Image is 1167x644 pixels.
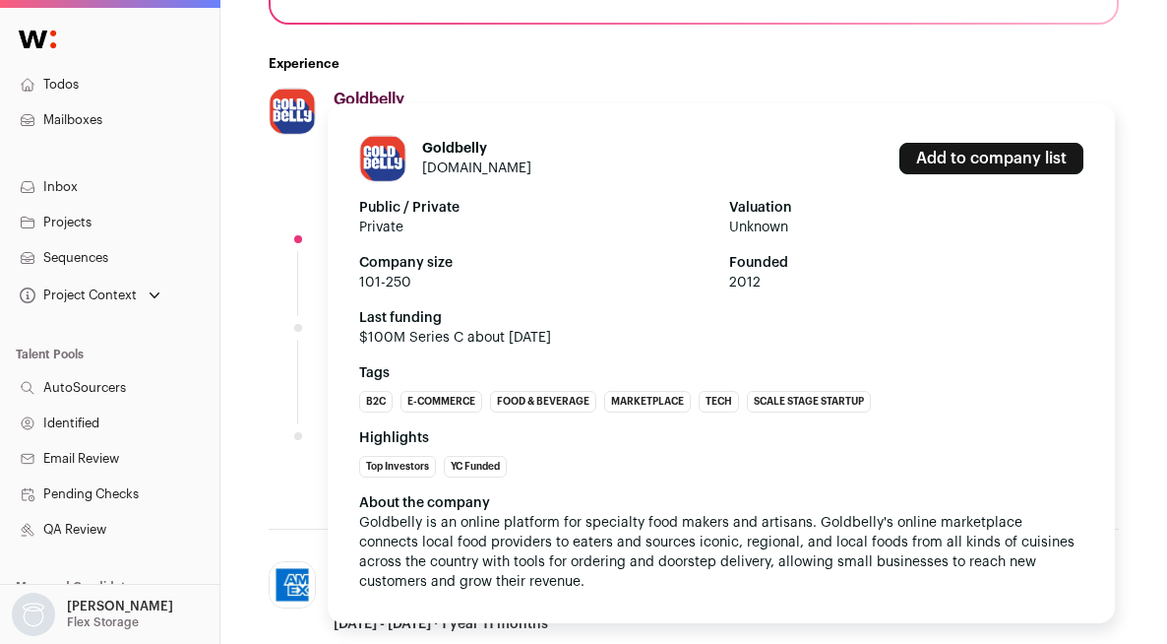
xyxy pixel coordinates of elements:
[16,282,164,309] button: Open dropdown
[334,614,548,634] span: [DATE] - [DATE] · 1 year 11 months
[334,92,404,107] span: Goldbelly
[12,593,55,636] img: nopic.png
[400,391,482,413] li: E-commerce
[729,253,1083,273] strong: Founded
[359,363,1083,383] strong: Tags
[729,273,1083,292] span: 2012
[359,516,1078,589] span: Goldbelly is an online platform for specialty food makers and artisans. Goldbelly's online market...
[359,273,713,292] span: 101-250
[67,599,173,614] p: [PERSON_NAME]
[359,428,1083,448] strong: Highlights
[360,136,405,181] img: 33066f26ac106c072f70ce7ea6654be4927ed69b1aa7e7b500e957de531aa4f9.jpg
[747,391,871,413] li: Scale Stage Startup
[359,328,1083,348] span: $100M Series C about [DATE]
[359,198,713,218] strong: Public / Private
[270,89,315,134] img: 33066f26ac106c072f70ce7ea6654be4927ed69b1aa7e7b500e957de531aa4f9.jpg
[67,614,139,630] p: Flex Storage
[359,391,393,413] li: B2C
[269,56,1119,72] h2: Experience
[270,562,315,608] img: 25ab4de90acc333dfdac1e717df3581b62fe0e05ce4389033d1cd9d8bdb6aefc.jpg
[729,218,1083,237] span: Unknown
[422,161,531,175] a: [DOMAIN_NAME]
[8,20,67,59] img: Wellfound
[16,288,137,303] div: Project Context
[359,493,1083,513] div: About the company
[604,391,691,413] li: Marketplace
[899,143,1083,174] a: Add to company list
[729,198,1083,218] strong: Valuation
[359,308,1083,328] strong: Last funding
[444,456,507,478] li: YC Funded
[490,391,596,413] li: Food & Beverage
[8,593,177,636] button: Open dropdown
[359,253,713,273] strong: Company size
[359,218,713,237] span: Private
[359,456,436,478] li: Top Investors
[422,139,531,159] h1: Goldbelly
[699,391,739,413] li: Tech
